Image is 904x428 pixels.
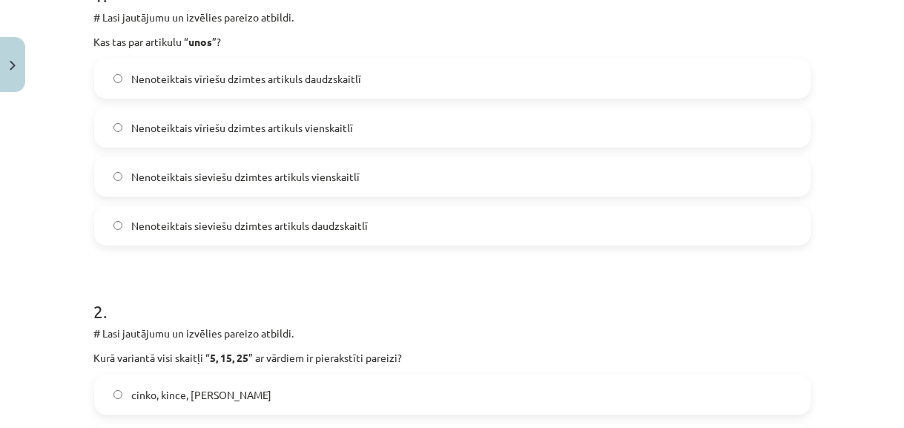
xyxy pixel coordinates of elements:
[94,10,811,25] p: # Lasi jautājumu un izvēlies pareizo atbildi.
[113,172,123,182] input: Nenoteiktais sieviešu dzimtes artikuls vienskaitlī
[113,221,123,231] input: Nenoteiktais sieviešu dzimtes artikuls daudzskaitlī
[113,123,123,133] input: Nenoteiktais vīriešu dzimtes artikuls vienskaitlī
[131,387,271,403] span: cinko, kince, [PERSON_NAME]
[94,350,811,366] p: Kurā variantā visi skaitļi “ ” ar vārdiem ir pierakstīti pareizi?
[131,71,361,87] span: Nenoteiktais vīriešu dzimtes artikuls daudzskaitlī
[113,74,123,84] input: Nenoteiktais vīriešu dzimtes artikuls daudzskaitlī
[131,218,368,234] span: Nenoteiktais sieviešu dzimtes artikuls daudzskaitlī
[131,169,360,185] span: Nenoteiktais sieviešu dzimtes artikuls vienskaitlī
[189,35,213,48] strong: unos
[113,390,123,400] input: cinko, kince, [PERSON_NAME]
[10,61,16,70] img: icon-close-lesson-0947bae3869378f0d4975bcd49f059093ad1ed9edebbc8119c70593378902aed.svg
[94,34,811,50] p: Kas tas par artikulu “ ”?
[211,351,249,364] strong: 5, 15, 25
[94,275,811,321] h1: 2 .
[94,326,811,341] p: # Lasi jautājumu un izvēlies pareizo atbildi.
[131,120,353,136] span: Nenoteiktais vīriešu dzimtes artikuls vienskaitlī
